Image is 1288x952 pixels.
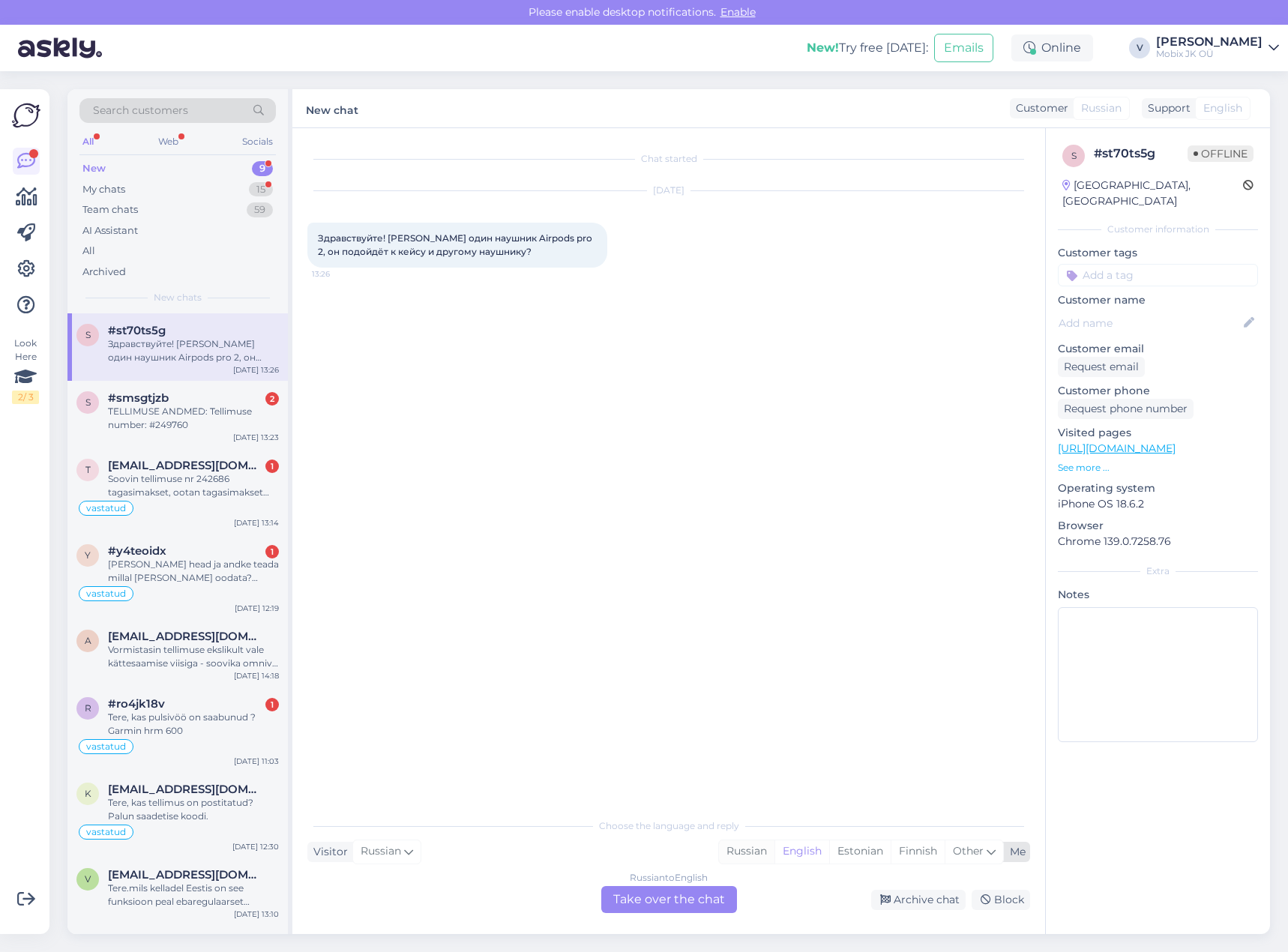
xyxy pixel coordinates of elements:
[79,132,97,151] div: All
[12,101,40,130] img: Askly Logo
[1058,496,1258,512] p: iPhone OS 18.6.2
[85,464,91,475] span: t
[953,844,984,858] span: Other
[306,98,358,118] label: New chat
[108,783,264,796] span: kairi.rebane1@gmail.com
[829,840,891,863] div: Estonian
[108,558,279,585] div: [PERSON_NAME] head ja andke teada millal [PERSON_NAME] oodata? Lubatud 5 tööpäevs tarnet on ammu ...
[1062,178,1243,209] div: [GEOGRAPHIC_DATA], [GEOGRAPHIC_DATA]
[891,840,945,863] div: Finnish
[1011,34,1093,61] div: Online
[1156,48,1263,60] div: Mobix JK OÜ
[93,103,188,118] span: Search customers
[86,589,126,598] span: vastatud
[82,223,138,238] div: AI Assistant
[108,459,264,472] span: timo.truu@mail.ee
[1058,425,1258,441] p: Visited pages
[108,697,165,711] span: #ro4jk18v
[1156,36,1279,60] a: [PERSON_NAME]Mobix JK OÜ
[234,670,279,681] div: [DATE] 14:18
[108,337,279,364] div: Здравствуйте! [PERSON_NAME] один наушник Airpods pro 2, он подойдёт к кейсу и другому наушнику?
[1058,245,1258,261] p: Customer tags
[154,291,202,304] span: New chats
[82,182,125,197] div: My chats
[1058,442,1176,455] a: [URL][DOMAIN_NAME]
[235,603,279,614] div: [DATE] 12:19
[1058,357,1145,377] div: Request email
[807,40,839,55] b: New!
[86,504,126,513] span: vastatud
[1004,844,1026,860] div: Me
[82,161,106,176] div: New
[1071,150,1077,161] span: s
[307,844,348,860] div: Visitor
[1058,264,1258,286] input: Add a tag
[85,549,91,561] span: y
[247,202,273,217] div: 59
[108,472,279,499] div: Soovin tellimuse nr 242686 tagasimakset, ootan tagasimakset nädala jooksul.
[1058,341,1258,357] p: Customer email
[82,202,138,217] div: Team chats
[1058,480,1258,496] p: Operating system
[307,819,1030,833] div: Choose the language and reply
[807,39,928,57] div: Try free [DATE]:
[85,788,91,799] span: k
[85,397,91,408] span: s
[108,882,279,909] div: Tere.mils kelladel Eestis on see funksioon peal ebaregulaarset südamerütmi, mis võib viidata näit...
[1058,518,1258,534] p: Browser
[307,184,1030,197] div: [DATE]
[108,796,279,823] div: Tere, kas tellimus on postitatud? Palun saadetise koodi.
[265,460,279,473] div: 1
[307,152,1030,166] div: Chat started
[871,890,966,910] div: Archive chat
[1058,587,1258,603] p: Notes
[1010,100,1068,116] div: Customer
[252,161,273,176] div: 9
[108,711,279,738] div: Tere, kas pulsivöö on saabunud ? Garmin hrm 600
[361,843,401,860] span: Russian
[85,329,91,340] span: s
[108,868,264,882] span: valdek.veod@gmail.com
[234,756,279,767] div: [DATE] 11:03
[155,132,181,151] div: Web
[232,841,279,852] div: [DATE] 12:30
[82,265,126,280] div: Archived
[233,432,279,443] div: [DATE] 13:23
[85,702,91,714] span: r
[108,405,279,432] div: TELLIMUSE ANDMED: Tellimuse number: #249760
[108,544,166,558] span: #y4teoidx
[85,873,91,885] span: v
[630,871,708,885] div: Russian to English
[934,34,993,62] button: Emails
[249,182,273,197] div: 15
[1129,37,1150,58] div: V
[265,545,279,558] div: 1
[108,391,169,405] span: #smsgtjzb
[1081,100,1122,116] span: Russian
[1058,292,1258,308] p: Customer name
[108,324,166,337] span: #st70ts5g
[1058,383,1258,399] p: Customer phone
[1059,315,1241,331] input: Add name
[1142,100,1191,116] div: Support
[108,630,264,643] span: afflictionstyle@hotmail.com
[1058,564,1258,578] div: Extra
[1156,36,1263,48] div: [PERSON_NAME]
[265,392,279,406] div: 2
[1094,145,1188,163] div: # st70ts5g
[1058,399,1194,419] div: Request phone number
[239,132,276,151] div: Socials
[108,643,279,670] div: Vormistasin tellimuse ekslikult vale kättesaamise viisiga - soovika omniva pakiautomaati. #250766
[972,890,1030,910] div: Block
[312,268,368,280] span: 13:26
[12,391,39,404] div: 2 / 3
[82,244,95,259] div: All
[265,698,279,711] div: 1
[86,742,126,751] span: vastatud
[601,886,737,913] div: Take over the chat
[234,517,279,528] div: [DATE] 13:14
[12,337,39,404] div: Look Here
[716,5,760,19] span: Enable
[86,828,126,837] span: vastatud
[1188,145,1254,162] span: Offline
